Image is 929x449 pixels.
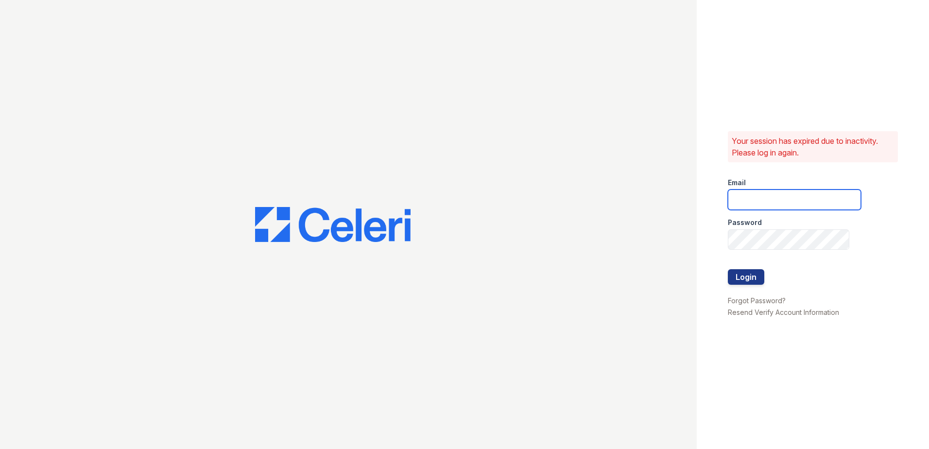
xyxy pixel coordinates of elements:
p: Your session has expired due to inactivity. Please log in again. [732,135,894,158]
img: CE_Logo_Blue-a8612792a0a2168367f1c8372b55b34899dd931a85d93a1a3d3e32e68fde9ad4.png [255,207,411,242]
button: Login [728,269,764,285]
a: Forgot Password? [728,296,786,305]
a: Resend Verify Account Information [728,308,839,316]
label: Password [728,218,762,227]
label: Email [728,178,746,188]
